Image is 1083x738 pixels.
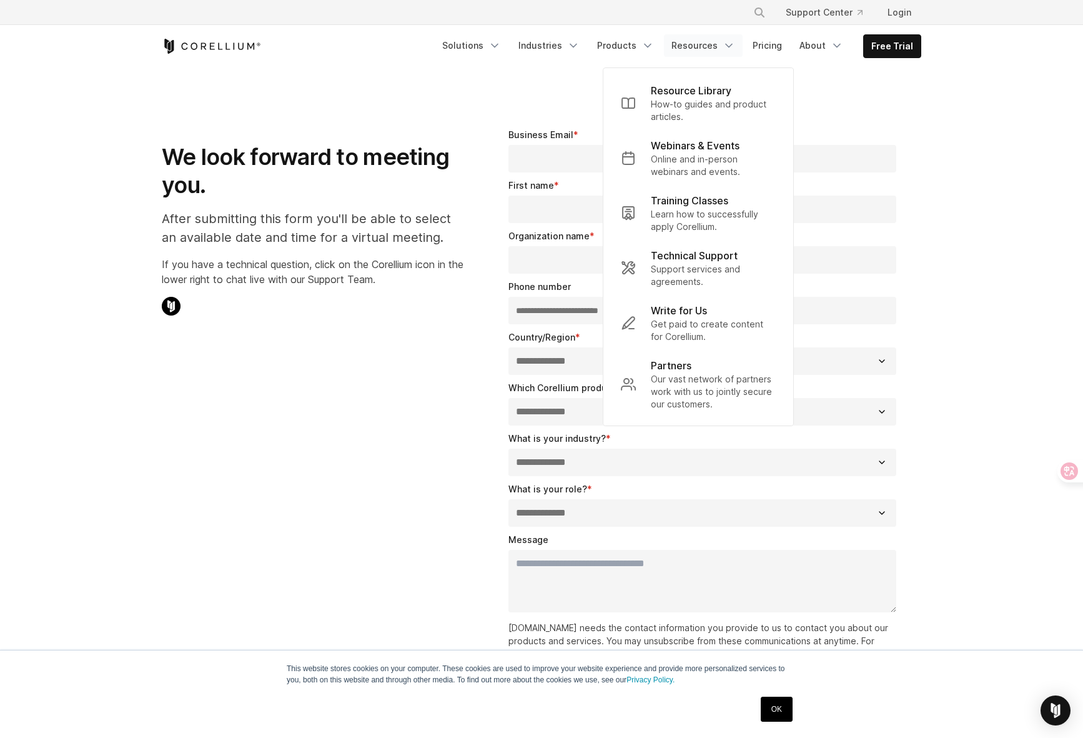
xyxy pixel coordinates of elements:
[508,231,590,241] span: Organization name
[611,76,786,131] a: Resource Library How-to guides and product articles.
[651,358,691,373] p: Partners
[508,281,571,292] span: Phone number
[162,209,463,247] p: After submitting this form you'll be able to select an available date and time for a virtual meet...
[792,34,851,57] a: About
[776,1,873,24] a: Support Center
[508,382,714,393] span: Which Corellium product are you interested in?
[508,180,554,191] span: First name
[651,373,776,411] p: Our vast network of partners work with us to jointly secure our customers.
[590,34,661,57] a: Products
[162,143,463,199] h1: We look forward to meeting you.
[287,663,796,686] p: This website stores cookies on your computer. These cookies are used to improve your website expe...
[651,263,776,288] p: Support services and agreements.
[435,34,508,57] a: Solutions
[511,34,587,57] a: Industries
[508,129,573,140] span: Business Email
[162,257,463,287] p: If you have a technical question, click on the Corellium icon in the lower right to chat live wit...
[748,1,771,24] button: Search
[664,34,743,57] a: Resources
[745,34,789,57] a: Pricing
[626,676,675,684] a: Privacy Policy.
[651,193,728,208] p: Training Classes
[761,697,793,722] a: OK
[878,1,921,24] a: Login
[611,186,786,241] a: Training Classes Learn how to successfully apply Corellium.
[611,241,786,296] a: Technical Support Support services and agreements.
[508,621,901,674] p: [DOMAIN_NAME] needs the contact information you provide to us to contact you about our products a...
[651,248,738,263] p: Technical Support
[508,534,548,545] span: Message
[611,131,786,186] a: Webinars & Events Online and in-person webinars and events.
[651,98,776,123] p: How-to guides and product articles.
[651,303,707,318] p: Write for Us
[508,433,606,444] span: What is your industry?
[651,83,731,98] p: Resource Library
[611,296,786,351] a: Write for Us Get paid to create content for Corellium.
[1041,696,1071,726] div: Open Intercom Messenger
[162,39,261,54] a: Corellium Home
[651,138,739,153] p: Webinars & Events
[738,1,921,24] div: Navigation Menu
[651,153,776,178] p: Online and in-person webinars and events.
[162,297,180,316] img: Corellium Chat Icon
[435,34,921,58] div: Navigation Menu
[651,318,776,343] p: Get paid to create content for Corellium.
[611,351,786,418] a: Partners Our vast network of partners work with us to jointly secure our customers.
[508,484,587,494] span: What is your role?
[864,35,921,57] a: Free Trial
[651,208,776,233] p: Learn how to successfully apply Corellium.
[508,332,575,342] span: Country/Region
